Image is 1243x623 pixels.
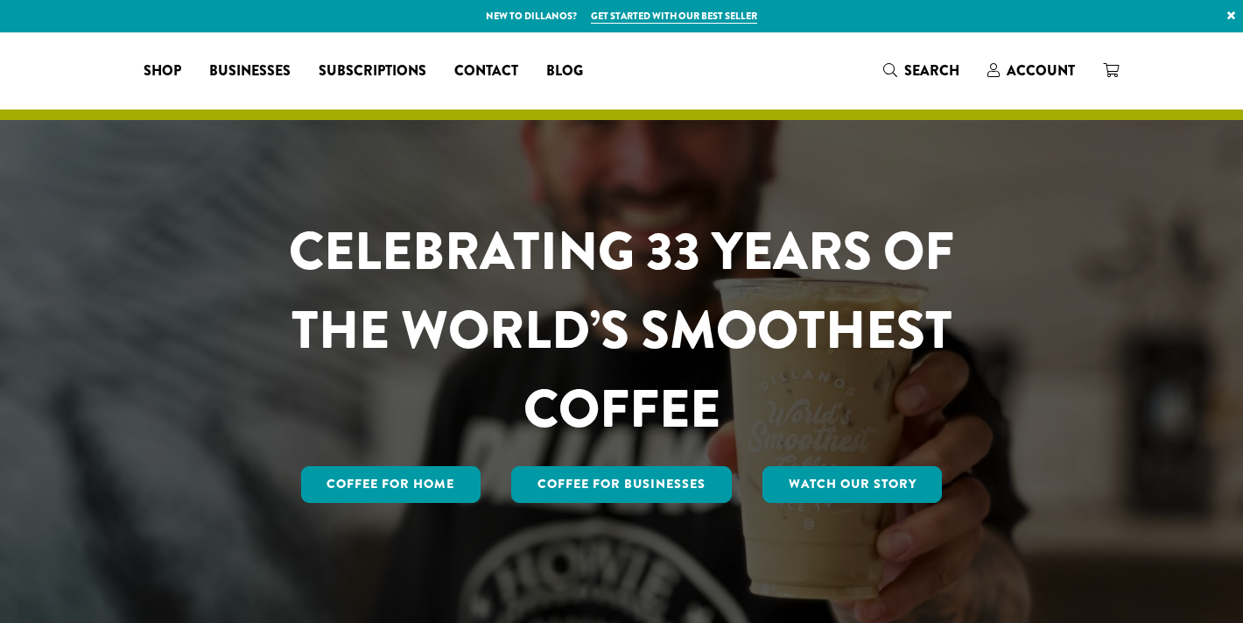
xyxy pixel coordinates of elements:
[130,57,195,85] a: Shop
[319,60,426,82] span: Subscriptions
[511,466,732,503] a: Coffee For Businesses
[1007,60,1075,81] span: Account
[546,60,583,82] span: Blog
[454,60,518,82] span: Contact
[144,60,181,82] span: Shop
[904,60,959,81] span: Search
[209,60,291,82] span: Businesses
[762,466,943,503] a: Watch Our Story
[237,212,1006,449] h1: CELEBRATING 33 YEARS OF THE WORLD’S SMOOTHEST COFFEE
[869,56,973,85] a: Search
[301,466,481,503] a: Coffee for Home
[591,9,757,24] a: Get started with our best seller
